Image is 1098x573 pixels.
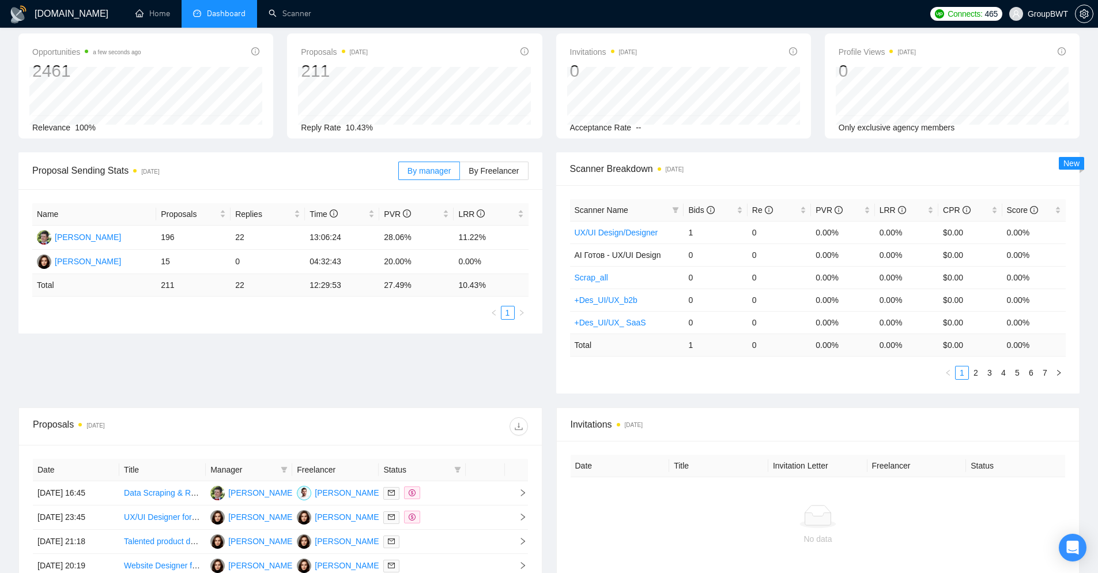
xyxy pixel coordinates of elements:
[963,206,971,214] span: info-circle
[938,311,1002,334] td: $0.00
[811,334,874,356] td: 0.00 %
[251,47,259,55] span: info-circle
[124,537,284,546] a: Talented product designer wanted - longterm
[1075,5,1093,23] button: setting
[33,505,119,530] td: [DATE] 23:45
[571,455,670,477] th: Date
[707,206,715,214] span: info-circle
[575,318,646,327] a: +Des_UI/UX_ SaaS
[688,205,714,215] span: Bids
[997,366,1010,379] a: 4
[1002,244,1066,266] td: 0.00%
[575,228,658,237] a: UX/UI Design/Designer
[510,561,527,570] span: right
[469,166,519,175] span: By Freelancer
[966,455,1065,477] th: Status
[301,45,368,59] span: Proposals
[350,49,368,55] time: [DATE]
[875,311,938,334] td: 0.00%
[816,205,843,215] span: PVR
[119,505,206,530] td: UX/UI Designer for web app
[231,226,305,250] td: 22
[156,226,231,250] td: 196
[875,221,938,244] td: 0.00%
[684,244,747,266] td: 0
[379,274,454,297] td: 27.49 %
[37,232,121,241] a: AS[PERSON_NAME]
[55,231,121,244] div: [PERSON_NAME]
[748,221,811,244] td: 0
[570,123,632,132] span: Acceptance Rate
[9,5,28,24] img: logo
[1063,159,1080,168] span: New
[477,209,485,218] span: info-circle
[669,455,768,477] th: Title
[875,334,938,356] td: 0.00 %
[501,306,515,320] li: 1
[875,244,938,266] td: 0.00%
[119,459,206,481] th: Title
[269,9,311,18] a: searchScanner
[938,244,1002,266] td: $0.00
[1010,366,1024,380] li: 5
[811,289,874,311] td: 0.00%
[1012,10,1020,18] span: user
[1076,9,1093,18] span: setting
[575,205,628,215] span: Scanner Name
[752,205,773,215] span: Re
[945,369,952,376] span: left
[124,561,367,570] a: Website Designer for Dynamic & Interactive B2B Site (UI/UX Focus)
[839,123,955,132] span: Only exclusive agency members
[571,417,1066,432] span: Invitations
[297,559,311,573] img: SK
[515,306,529,320] li: Next Page
[384,209,411,219] span: PVR
[55,255,121,268] div: [PERSON_NAME]
[983,366,997,380] li: 3
[379,250,454,274] td: 20.00%
[1052,366,1066,380] button: right
[811,266,874,289] td: 0.00%
[501,306,514,319] a: 1
[1002,221,1066,244] td: 0.00%
[570,162,1066,176] span: Scanner Breakdown
[379,226,454,250] td: 28.06%
[75,123,96,132] span: 100%
[235,208,292,220] span: Replies
[156,203,231,226] th: Proposals
[684,289,747,311] td: 0
[1038,366,1052,380] li: 7
[969,366,983,380] li: 2
[520,47,529,55] span: info-circle
[811,244,874,266] td: 0.00%
[983,366,996,379] a: 3
[124,512,224,522] a: UX/UI Designer for web app
[839,60,916,82] div: 0
[1002,311,1066,334] td: 0.00%
[510,489,527,497] span: right
[32,45,141,59] span: Opportunities
[32,274,156,297] td: Total
[748,289,811,311] td: 0
[297,560,381,570] a: SK[PERSON_NAME]
[409,514,416,520] span: dollar
[315,486,381,499] div: [PERSON_NAME]
[210,536,295,545] a: SK[PERSON_NAME]
[510,513,527,521] span: right
[297,510,311,525] img: SK
[193,9,201,17] span: dashboard
[124,488,390,497] a: Data Scraping & Research Specialist (Physician Practices in [US_STATE])
[281,466,288,473] span: filter
[156,250,231,274] td: 15
[37,256,121,265] a: SK[PERSON_NAME]
[346,123,373,132] span: 10.43%
[684,266,747,289] td: 0
[297,488,381,497] a: AY[PERSON_NAME]
[811,311,874,334] td: 0.00%
[207,9,246,18] span: Dashboard
[37,230,51,245] img: AS
[458,209,485,219] span: LRR
[748,311,811,334] td: 0
[33,459,119,481] th: Date
[305,274,379,297] td: 12:29:53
